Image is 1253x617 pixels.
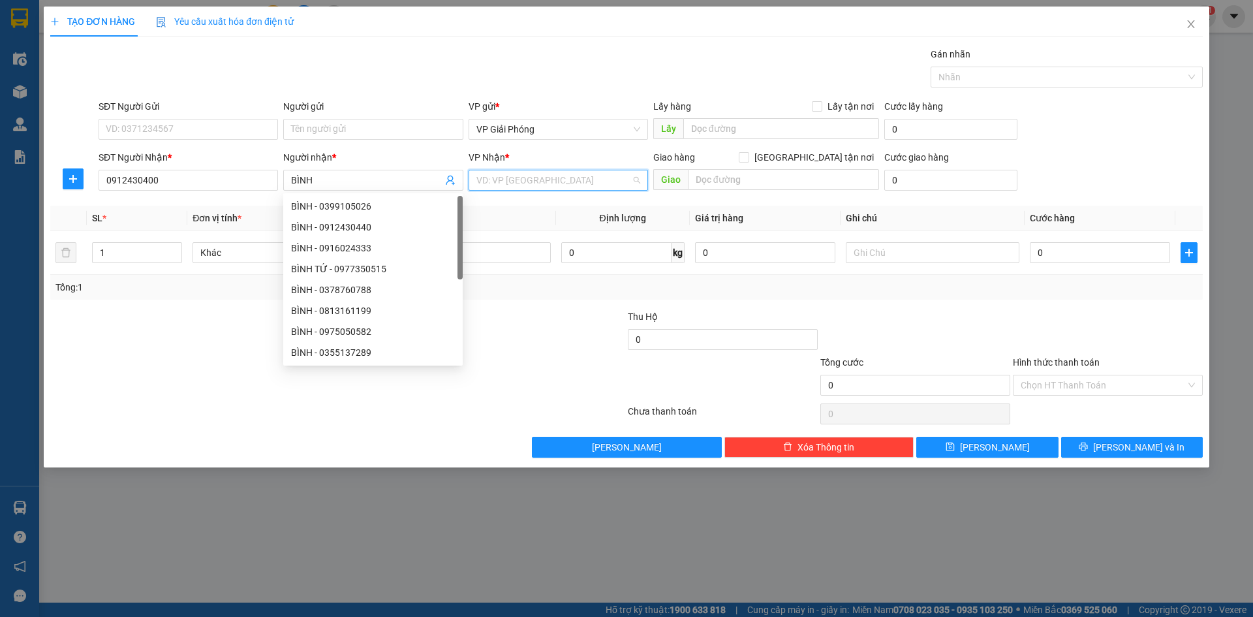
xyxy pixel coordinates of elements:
[92,213,102,223] span: SL
[476,119,640,139] span: VP Giải Phóng
[695,213,743,223] span: Giá trị hàng
[1181,247,1197,258] span: plus
[50,16,135,27] span: TẠO ĐƠN HÀNG
[283,321,463,342] div: BÌNH - 0975050582
[946,442,955,452] span: save
[884,119,1017,140] input: Cước lấy hàng
[1093,440,1184,454] span: [PERSON_NAME] và In
[1030,213,1075,223] span: Cước hàng
[1186,19,1196,29] span: close
[283,300,463,321] div: BÌNH - 0813161199
[63,174,83,184] span: plus
[1181,242,1198,263] button: plus
[445,175,456,185] span: user-add
[283,259,463,279] div: BÌNH TỨ - 0977350515
[469,152,505,163] span: VP Nhận
[1013,357,1100,368] label: Hình thức thanh toán
[283,238,463,259] div: BÌNH - 0916024333
[822,99,879,114] span: Lấy tận nơi
[99,150,278,165] div: SĐT Người Nhận
[1079,442,1088,452] span: printer
[283,279,463,300] div: BÌNH - 0378760788
[291,304,455,318] div: BÌNH - 0813161199
[724,437,914,458] button: deleteXóa Thông tin
[672,242,685,263] span: kg
[626,404,819,427] div: Chưa thanh toán
[200,243,358,262] span: Khác
[55,280,484,294] div: Tổng: 1
[291,262,455,276] div: BÌNH TỨ - 0977350515
[283,99,463,114] div: Người gửi
[653,152,695,163] span: Giao hàng
[653,101,691,112] span: Lấy hàng
[283,217,463,238] div: BÌNH - 0912430440
[1173,7,1209,43] button: Close
[884,152,949,163] label: Cước giao hàng
[688,169,879,190] input: Dọc đường
[99,99,278,114] div: SĐT Người Gửi
[749,150,879,165] span: [GEOGRAPHIC_DATA] tận nơi
[592,440,662,454] span: [PERSON_NAME]
[193,213,241,223] span: Đơn vị tính
[846,242,1019,263] input: Ghi Chú
[783,442,792,452] span: delete
[283,196,463,217] div: BÌNH - 0399105026
[55,242,76,263] button: delete
[63,168,84,189] button: plus
[291,199,455,214] div: BÌNH - 0399105026
[653,118,683,139] span: Lấy
[628,311,658,322] span: Thu Hộ
[156,16,294,27] span: Yêu cầu xuất hóa đơn điện tử
[377,242,550,263] input: VD: Bàn, Ghế
[884,101,943,112] label: Cước lấy hàng
[50,17,59,26] span: plus
[283,150,463,165] div: Người nhận
[820,357,863,368] span: Tổng cước
[156,17,166,27] img: icon
[469,99,648,114] div: VP gửi
[916,437,1058,458] button: save[PERSON_NAME]
[841,206,1025,231] th: Ghi chú
[291,324,455,339] div: BÌNH - 0975050582
[695,242,835,263] input: 0
[1061,437,1203,458] button: printer[PERSON_NAME] và In
[291,345,455,360] div: BÌNH - 0355137289
[653,169,688,190] span: Giao
[291,283,455,297] div: BÌNH - 0378760788
[683,118,879,139] input: Dọc đường
[291,220,455,234] div: BÌNH - 0912430440
[291,241,455,255] div: BÌNH - 0916024333
[532,437,722,458] button: [PERSON_NAME]
[797,440,854,454] span: Xóa Thông tin
[931,49,970,59] label: Gán nhãn
[283,342,463,363] div: BÌNH - 0355137289
[884,170,1017,191] input: Cước giao hàng
[960,440,1030,454] span: [PERSON_NAME]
